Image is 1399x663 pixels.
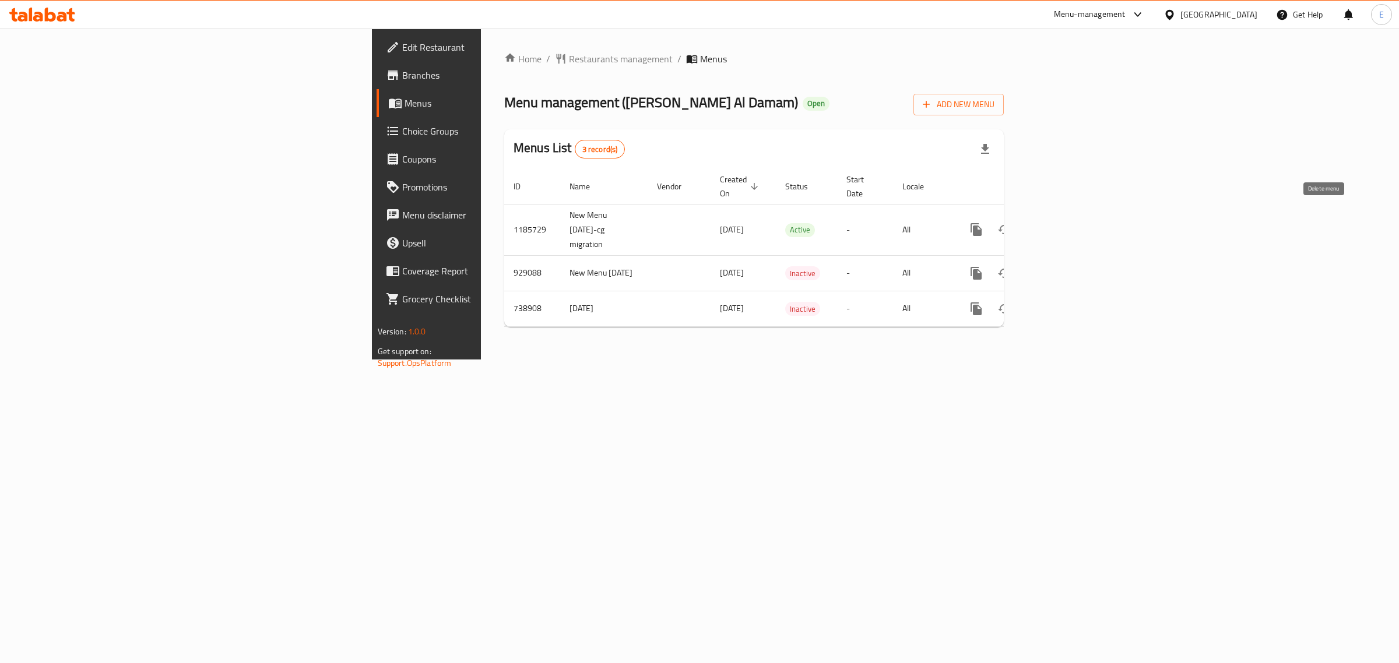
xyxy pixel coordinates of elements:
span: Choice Groups [402,124,596,138]
a: Coupons [377,145,606,173]
button: Change Status [990,259,1018,287]
a: Branches [377,61,606,89]
button: more [962,295,990,323]
span: 3 record(s) [575,144,625,155]
span: [DATE] [720,222,744,237]
span: Promotions [402,180,596,194]
a: Promotions [377,173,606,201]
td: All [893,204,953,255]
span: Active [785,223,815,237]
div: Export file [971,135,999,163]
span: [DATE] [720,301,744,316]
a: Support.OpsPlatform [378,355,452,371]
span: Start Date [846,172,879,200]
span: Inactive [785,267,820,280]
a: Upsell [377,229,606,257]
td: - [837,255,893,291]
button: more [962,216,990,244]
span: Upsell [402,236,596,250]
span: [DATE] [720,265,744,280]
td: All [893,291,953,326]
span: Restaurants management [569,52,673,66]
div: Inactive [785,266,820,280]
a: Coverage Report [377,257,606,285]
span: Open [803,98,829,108]
span: Branches [402,68,596,82]
div: Total records count [575,140,625,158]
nav: breadcrumb [504,52,1004,66]
td: All [893,255,953,291]
button: more [962,259,990,287]
span: Created On [720,172,762,200]
span: E [1379,8,1384,21]
span: Menu management ( [PERSON_NAME] Al Damam ) [504,89,798,115]
span: Name [570,179,605,193]
span: Menu disclaimer [402,208,596,222]
td: - [837,204,893,255]
span: Add New Menu [923,97,994,112]
table: enhanced table [504,169,1084,327]
span: Grocery Checklist [402,292,596,306]
span: Coverage Report [402,264,596,278]
span: ID [514,179,536,193]
a: Menu disclaimer [377,201,606,229]
span: Get support on: [378,344,431,359]
span: Status [785,179,823,193]
div: Open [803,97,829,111]
span: Inactive [785,302,820,316]
button: Change Status [990,216,1018,244]
span: Menus [405,96,596,110]
h2: Menus List [514,139,625,158]
span: 1.0.0 [408,324,426,339]
td: - [837,291,893,326]
div: [GEOGRAPHIC_DATA] [1180,8,1257,21]
li: / [677,52,681,66]
a: Restaurants management [555,52,673,66]
span: Version: [378,324,406,339]
button: Change Status [990,295,1018,323]
a: Grocery Checklist [377,285,606,313]
span: Edit Restaurant [402,40,596,54]
button: Add New Menu [913,94,1004,115]
span: Coupons [402,152,596,166]
a: Edit Restaurant [377,33,606,61]
span: Locale [902,179,939,193]
a: Menus [377,89,606,117]
a: Choice Groups [377,117,606,145]
span: Menus [700,52,727,66]
div: Menu-management [1054,8,1126,22]
span: Vendor [657,179,697,193]
th: Actions [953,169,1084,204]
